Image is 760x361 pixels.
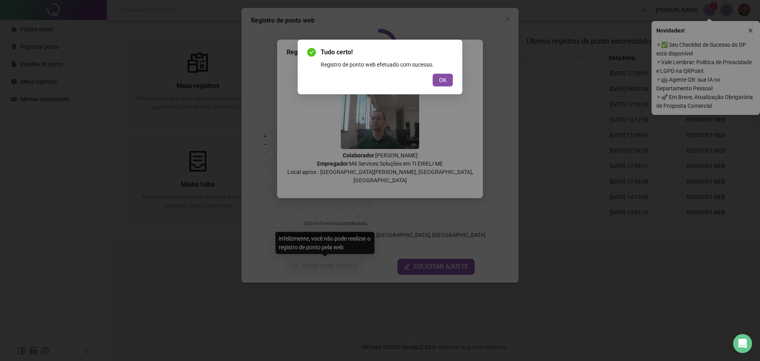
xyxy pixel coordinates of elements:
div: Open Intercom Messenger [733,334,752,353]
span: check-circle [307,48,316,57]
div: Registro de ponto web efetuado com sucesso. [321,60,453,69]
span: OK [439,76,446,84]
span: Tudo certo! [321,48,453,57]
button: OK [433,74,453,86]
